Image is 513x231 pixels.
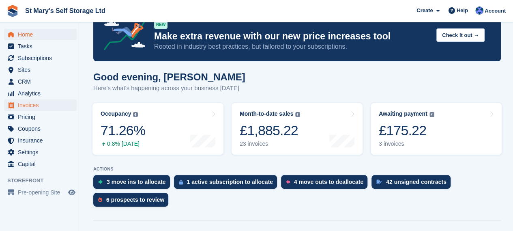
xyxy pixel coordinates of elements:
a: menu [4,147,77,158]
span: Insurance [18,135,67,146]
a: menu [4,88,77,99]
a: menu [4,64,77,76]
img: stora-icon-8386f47178a22dfd0bd8f6a31ec36ba5ce8667c1dd55bd0f319d3a0aa187defe.svg [6,5,19,17]
a: St Mary's Self Storage Ltd [22,4,109,17]
a: menu [4,111,77,123]
a: menu [4,29,77,40]
img: active_subscription_to_allocate_icon-d502201f5373d7db506a760aba3b589e785aa758c864c3986d89f69b8ff3... [179,179,183,185]
span: Invoices [18,99,67,111]
button: Check it out → [436,28,485,42]
span: Account [485,7,506,15]
a: 4 move outs to deallocate [281,175,371,193]
span: Subscriptions [18,52,67,64]
span: Help [457,6,468,15]
span: Tasks [18,41,67,52]
div: £1,885.22 [240,122,300,139]
a: Preview store [67,188,77,197]
span: Analytics [18,88,67,99]
p: Rooted in industry best practices, but tailored to your subscriptions. [154,42,430,51]
span: Coupons [18,123,67,134]
span: Home [18,29,67,40]
a: Month-to-date sales £1,885.22 23 invoices [232,103,363,155]
div: Occupancy [101,110,131,117]
a: menu [4,158,77,170]
img: Matthew Keenan [475,6,483,15]
img: contract_signature_icon-13c848040528278c33f63329250d36e43548de30e8caae1d1a13099fd9432cc5.svg [376,179,382,184]
a: menu [4,41,77,52]
div: 3 move ins to allocate [107,179,166,185]
span: Capital [18,158,67,170]
img: price-adjustments-announcement-icon-8257ccfd72463d97f412b2fc003d46551f7dbcb40ab6d574587a9cd5c0d94... [97,7,154,53]
div: 4 move outs to deallocate [294,179,363,185]
div: 0.8% [DATE] [101,140,145,147]
div: 6 prospects to review [106,196,164,203]
img: prospect-51fa495bee0391a8d652442698ab0144808aea92771e9ea1ae160a38d050c398.svg [98,197,102,202]
div: 42 unsigned contracts [386,179,446,185]
p: ACTIONS [93,166,501,172]
h1: Good evening, [PERSON_NAME] [93,71,245,82]
div: £175.22 [379,122,434,139]
a: menu [4,76,77,87]
span: Create [416,6,433,15]
div: NEW [154,21,167,29]
a: 3 move ins to allocate [93,175,174,193]
div: 23 invoices [240,140,300,147]
img: move_ins_to_allocate_icon-fdf77a2bb77ea45bf5b3d319d69a93e2d87916cf1d5bf7949dd705db3b84f3ca.svg [98,179,103,184]
div: Awaiting payment [379,110,427,117]
img: move_outs_to_deallocate_icon-f764333ba52eb49d3ac5e1228854f67142a1ed5810a6f6cc68b1a99e826820c5.svg [286,179,290,184]
span: Pricing [18,111,67,123]
a: menu [4,123,77,134]
a: Occupancy 71.26% 0.8% [DATE] [92,103,223,155]
a: menu [4,52,77,64]
span: Settings [18,147,67,158]
img: icon-info-grey-7440780725fd019a000dd9b08b2336e03edf1995a4989e88bcd33f0948082b44.svg [295,112,300,117]
a: menu [4,135,77,146]
div: 71.26% [101,122,145,139]
span: Storefront [7,177,81,185]
span: Pre-opening Site [18,187,67,198]
a: menu [4,99,77,111]
div: 1 active subscription to allocate [187,179,273,185]
img: icon-info-grey-7440780725fd019a000dd9b08b2336e03edf1995a4989e88bcd33f0948082b44.svg [133,112,138,117]
img: icon-info-grey-7440780725fd019a000dd9b08b2336e03edf1995a4989e88bcd33f0948082b44.svg [429,112,434,117]
a: 42 unsigned contracts [371,175,455,193]
a: Awaiting payment £175.22 3 invoices [371,103,502,155]
p: Make extra revenue with our new price increases tool [154,30,430,42]
a: 1 active subscription to allocate [174,175,281,193]
p: Here's what's happening across your business [DATE] [93,84,245,93]
a: menu [4,187,77,198]
span: CRM [18,76,67,87]
div: 3 invoices [379,140,434,147]
a: 6 prospects to review [93,193,172,211]
span: Sites [18,64,67,76]
div: Month-to-date sales [240,110,293,117]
